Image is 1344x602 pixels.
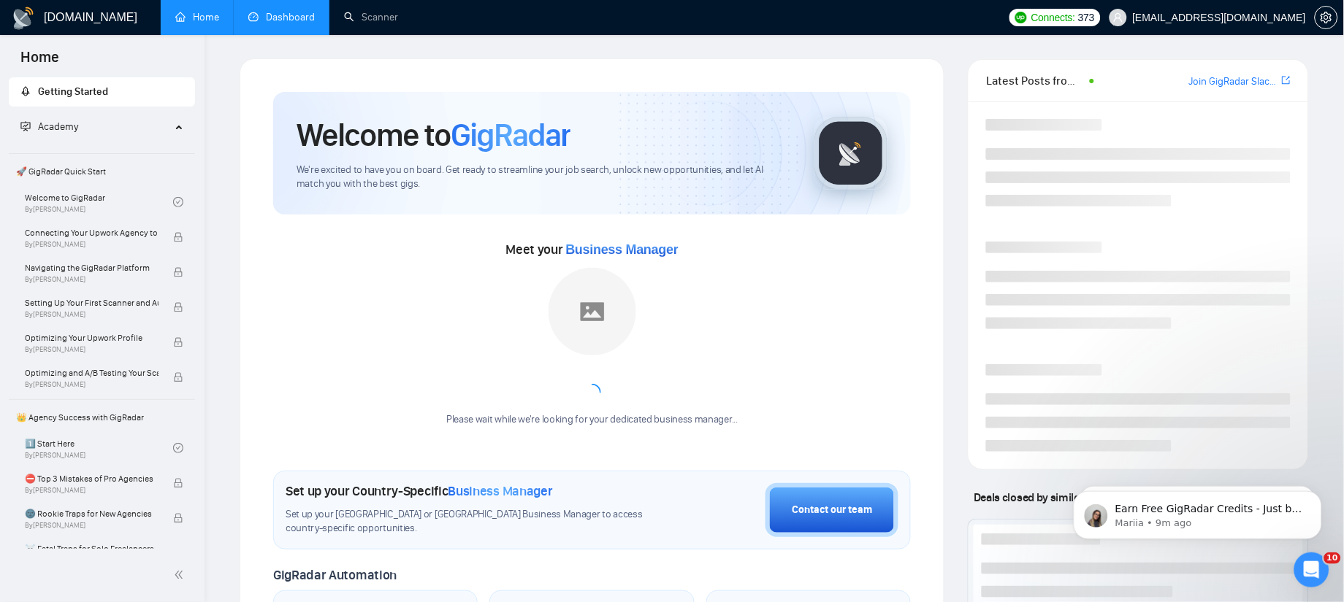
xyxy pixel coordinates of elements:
[20,120,78,133] span: Academy
[25,541,159,556] span: ☠️ Fatal Traps for Solo Freelancers
[1113,12,1123,23] span: user
[451,115,570,155] span: GigRadar
[286,508,654,536] span: Set up your [GEOGRAPHIC_DATA] or [GEOGRAPHIC_DATA] Business Manager to access country-specific op...
[173,443,183,453] span: check-circle
[175,11,219,23] a: homeHome
[25,331,159,345] span: Optimizing Your Upwork Profile
[173,548,183,558] span: lock
[173,232,183,242] span: lock
[25,471,159,486] span: ⛔ Top 3 Mistakes of Pro Agencies
[344,11,398,23] a: searchScanner
[25,506,159,521] span: 🌚 Rookie Traps for New Agencies
[25,310,159,319] span: By [PERSON_NAME]
[12,7,35,30] img: logo
[25,521,159,530] span: By [PERSON_NAME]
[173,513,183,523] span: lock
[1189,74,1279,90] a: Join GigRadar Slack Community
[25,225,159,240] span: Connecting Your Upwork Agency to GigRadar
[9,77,195,107] li: Getting Started
[814,117,887,190] img: gigradar-logo.png
[9,47,71,77] span: Home
[173,197,183,207] span: check-circle
[1316,12,1337,23] span: setting
[25,240,159,249] span: By [PERSON_NAME]
[297,115,570,155] h1: Welcome to
[25,275,159,284] span: By [PERSON_NAME]
[1315,6,1338,29] button: setting
[174,568,188,582] span: double-left
[25,486,159,495] span: By [PERSON_NAME]
[10,403,194,432] span: 👑 Agency Success with GigRadar
[38,85,108,98] span: Getting Started
[986,72,1085,90] span: Latest Posts from the GigRadar Community
[273,567,397,583] span: GigRadar Automation
[173,302,183,312] span: lock
[968,485,1166,510] span: Deals closed by similar GigRadar users
[25,296,159,310] span: Setting Up Your First Scanner and Auto-Bidder
[286,483,553,499] h1: Set up your Country-Specific
[38,120,78,133] span: Academy
[25,432,173,464] a: 1️⃣ Start HereBy[PERSON_NAME]
[248,11,315,23] a: dashboardDashboard
[173,478,183,488] span: lock
[1078,9,1094,26] span: 373
[448,483,553,499] span: Business Manager
[1294,552,1329,587] iframe: Intercom live chat
[25,366,159,380] span: Optimizing and A/B Testing Your Scanner for Better Results
[438,413,747,427] div: Please wait while we're looking for your dedicated business manager...
[1015,12,1027,23] img: upwork-logo.png
[10,157,194,186] span: 🚀 GigRadar Quick Start
[173,372,183,382] span: lock
[1052,460,1344,563] iframe: Intercom notifications message
[549,268,636,355] img: placeholder.png
[25,261,159,275] span: Navigating the GigRadar Platform
[584,384,601,401] span: loading
[25,380,159,389] span: By [PERSON_NAME]
[20,86,31,96] span: rocket
[297,163,791,191] span: We're excited to have you on board. Get ready to streamline your job search, unlock new opportuni...
[25,186,173,218] a: Welcome to GigRadarBy[PERSON_NAME]
[506,242,679,258] span: Meet your
[566,242,679,257] span: Business Manager
[1282,74,1291,88] a: export
[20,121,31,131] span: fund-projection-screen
[765,483,898,537] button: Contact our team
[1324,552,1341,564] span: 10
[1282,74,1291,86] span: export
[173,337,183,347] span: lock
[25,345,159,354] span: By [PERSON_NAME]
[1031,9,1075,26] span: Connects:
[1315,12,1338,23] a: setting
[792,502,872,518] div: Contact our team
[173,267,183,277] span: lock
